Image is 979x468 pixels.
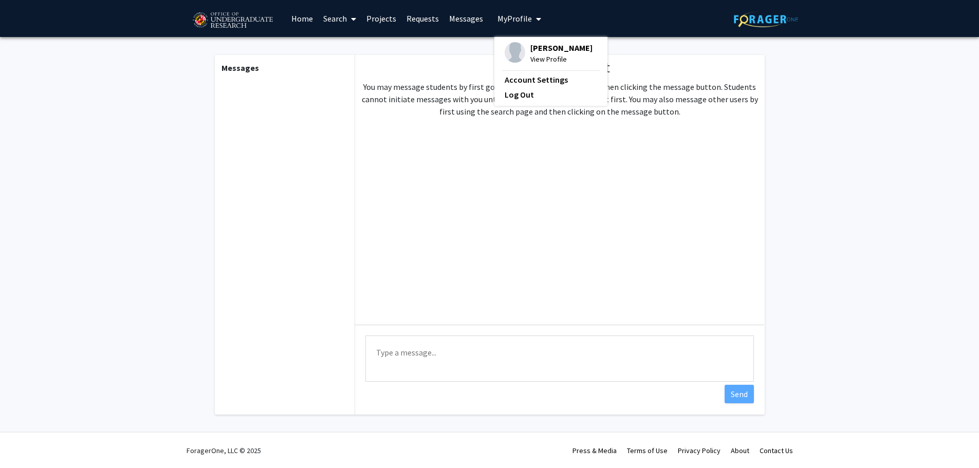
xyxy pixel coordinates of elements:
[760,446,793,455] a: Contact Us
[731,446,749,455] a: About
[505,88,597,101] a: Log Out
[359,81,760,118] p: You may message students by first going to your Requests page and then clicking the message butto...
[286,1,318,36] a: Home
[365,335,754,382] textarea: Message
[572,446,617,455] a: Press & Media
[627,446,668,455] a: Terms of Use
[725,385,754,403] button: Send
[505,42,593,65] div: Profile Picture[PERSON_NAME]View Profile
[359,59,760,77] h1: No Messages Yet
[189,8,276,33] img: University of Maryland Logo
[318,1,361,36] a: Search
[361,1,401,36] a: Projects
[734,11,798,27] img: ForagerOne Logo
[497,13,532,24] span: My Profile
[678,446,721,455] a: Privacy Policy
[505,73,597,86] a: Account Settings
[401,1,444,36] a: Requests
[444,1,488,36] a: Messages
[505,42,525,63] img: Profile Picture
[530,42,593,53] span: [PERSON_NAME]
[8,422,44,460] iframe: Chat
[530,53,593,65] span: View Profile
[221,63,259,73] b: Messages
